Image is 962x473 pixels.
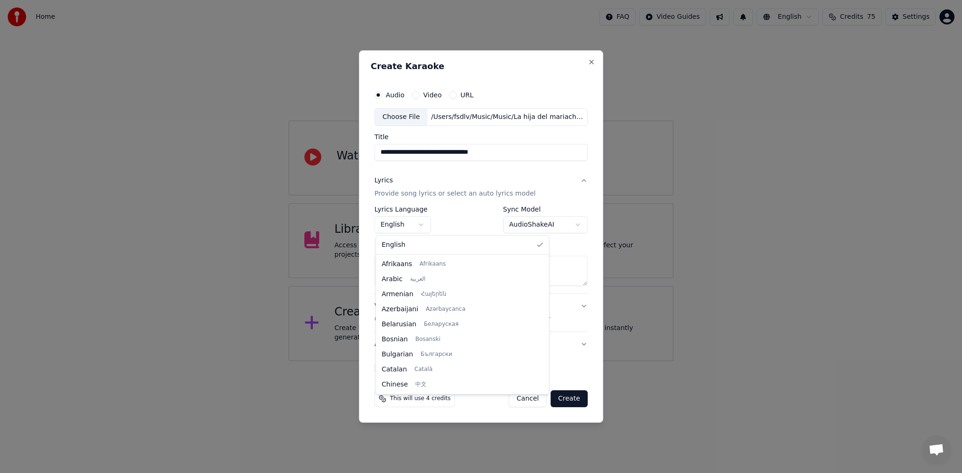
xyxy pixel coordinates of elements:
[382,320,417,329] span: Belarusian
[414,366,432,373] span: Català
[415,381,427,388] span: 中文
[421,291,446,298] span: Հայերեն
[382,305,419,314] span: Azerbaijani
[382,350,413,359] span: Bulgarian
[382,260,412,269] span: Afrikaans
[382,365,407,374] span: Catalan
[382,275,403,284] span: Arabic
[419,260,446,268] span: Afrikaans
[382,335,408,344] span: Bosnian
[410,276,426,283] span: العربية
[415,336,440,343] span: Bosanski
[382,240,406,250] span: English
[426,306,465,313] span: Azərbaycanca
[420,351,452,358] span: Български
[382,290,414,299] span: Armenian
[424,321,458,328] span: Беларуская
[382,380,408,389] span: Chinese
